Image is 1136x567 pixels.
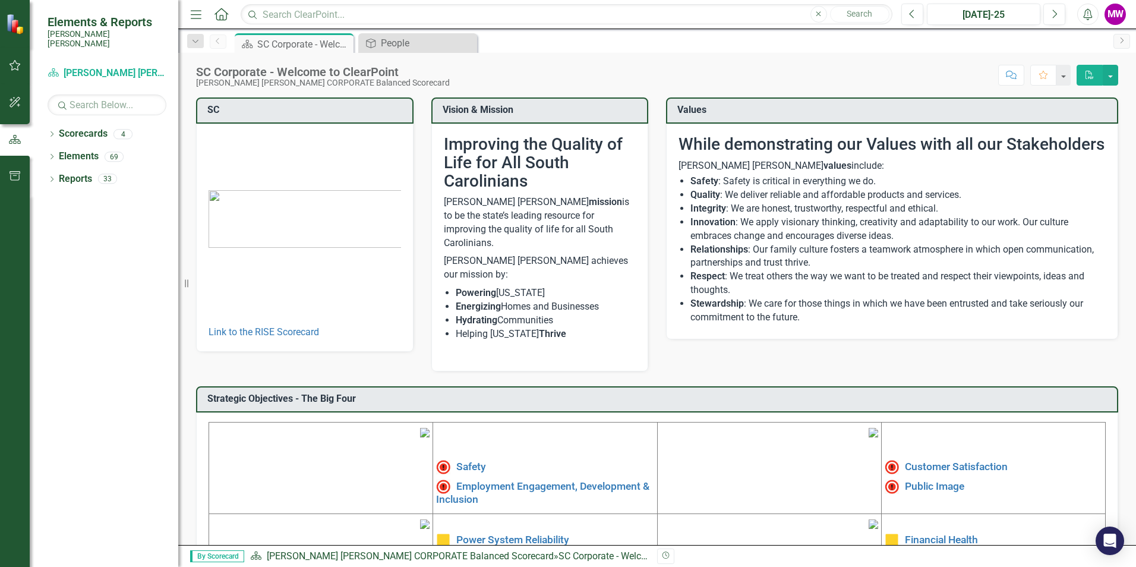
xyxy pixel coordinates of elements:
span: By Scorecard [190,550,244,562]
strong: mission [589,196,622,207]
p: [PERSON_NAME] [PERSON_NAME] include: [679,159,1106,173]
div: SC Corporate - Welcome to ClearPoint [558,550,716,562]
div: SC Corporate - Welcome to ClearPoint [257,37,351,52]
h3: Strategic Objectives - The Big Four [207,393,1111,404]
div: SC Corporate - Welcome to ClearPoint [196,65,450,78]
strong: Stewardship [690,298,744,309]
a: Elements [59,150,99,163]
span: Elements & Reports [48,15,166,29]
a: [PERSON_NAME] [PERSON_NAME] CORPORATE Balanced Scorecard [48,67,166,80]
div: [DATE]-25 [931,8,1036,22]
a: Link to the RISE Scorecard [209,326,319,338]
strong: Safety [690,175,718,187]
li: : We apply visionary thinking, creativity and adaptability to our work. Our culture embraces chan... [690,216,1106,243]
img: ClearPoint Strategy [6,14,27,34]
strong: Quality [690,189,720,200]
button: Search [830,6,889,23]
span: Search [847,9,872,18]
div: 33 [98,174,117,184]
strong: Powering [456,287,496,298]
input: Search Below... [48,94,166,115]
strong: Energizing [456,301,501,312]
div: [PERSON_NAME] [PERSON_NAME] CORPORATE Balanced Scorecard [196,78,450,87]
li: : Our family culture fosters a teamwork atmosphere in which open communication, partnerships and ... [690,243,1106,270]
p: [PERSON_NAME] [PERSON_NAME] achieves our mission by: [444,252,636,284]
strong: Thrive [539,328,566,339]
h2: Improving the Quality of Life for All South Carolinians [444,136,636,190]
input: Search ClearPoint... [241,4,892,25]
li: : We are honest, trustworthy, respectful and ethical. [690,202,1106,216]
li: : We treat others the way we want to be treated and respect their viewpoints, ideas and thoughts. [690,270,1106,297]
li: : We deliver reliable and affordable products and services. [690,188,1106,202]
a: Reports [59,172,92,186]
p: [PERSON_NAME] [PERSON_NAME] is to be the state’s leading resource for improving the quality of li... [444,196,636,252]
button: MW [1105,4,1126,25]
a: Financial Health [905,534,978,546]
a: Scorecards [59,127,108,141]
img: mceclip2%20v3.png [869,428,878,437]
a: Employment Engagement, Development & Inclusion [436,480,649,505]
a: People [361,36,474,51]
div: 4 [113,129,132,139]
button: [DATE]-25 [927,4,1040,25]
img: Not Meeting Target [436,480,450,494]
img: Caution [885,533,899,547]
img: mceclip1%20v4.png [420,428,430,437]
h3: Values [677,105,1111,115]
h2: While demonstrating our Values with all our Stakeholders [679,136,1106,154]
h3: Vision & Mission [443,105,642,115]
a: Customer Satisfaction [905,461,1008,472]
a: Public Image [905,480,964,492]
div: People [381,36,474,51]
a: Power System Reliability [456,534,569,546]
li: [US_STATE] [456,286,636,300]
strong: Innovation [690,216,736,228]
a: [PERSON_NAME] [PERSON_NAME] CORPORATE Balanced Scorecard [267,550,554,562]
img: High Alert [885,460,899,474]
strong: Relationships [690,244,748,255]
img: High Alert [436,460,450,474]
li: Helping [US_STATE] [456,327,636,341]
div: 69 [105,152,124,162]
a: Safety [456,461,486,472]
img: mceclip3%20v3.png [420,519,430,529]
strong: Hydrating [456,314,497,326]
li: : We care for those things in which we have been entrusted and take seriously our commitment to t... [690,297,1106,325]
div: Open Intercom Messenger [1096,527,1124,555]
small: [PERSON_NAME] [PERSON_NAME] [48,29,166,49]
strong: Respect [690,270,725,282]
h3: SC [207,105,406,115]
img: Not Meeting Target [885,480,899,494]
img: mceclip4.png [869,519,878,529]
div: » [250,550,648,563]
img: Caution [436,533,450,547]
li: Communities [456,314,636,327]
strong: values [823,160,851,171]
strong: Integrity [690,203,726,214]
li: : Safety is critical in everything we do. [690,175,1106,188]
li: Homes and Businesses [456,300,636,314]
